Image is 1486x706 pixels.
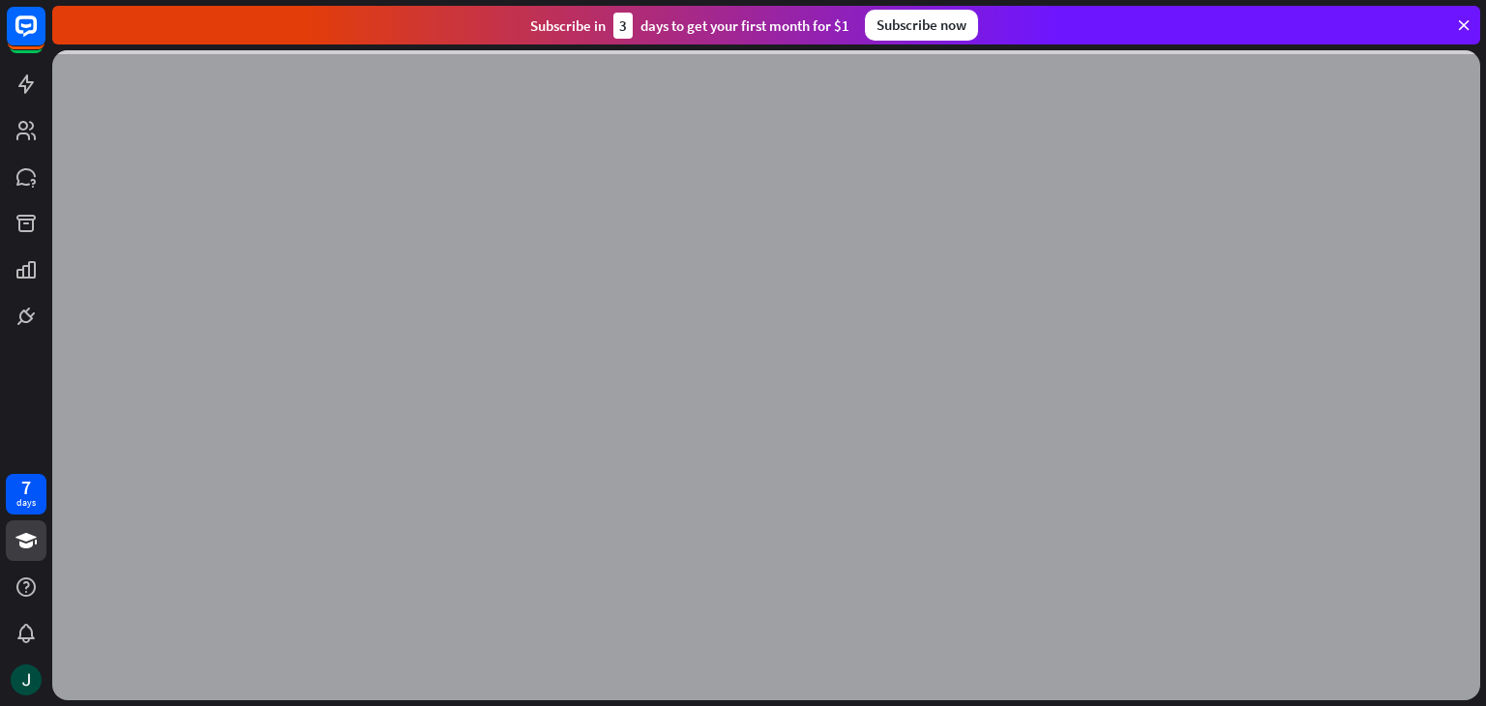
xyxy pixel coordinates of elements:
div: Subscribe now [865,10,978,41]
a: 7 days [6,474,46,515]
div: 7 [21,479,31,496]
div: 3 [613,13,633,39]
div: days [16,496,36,510]
div: Subscribe in days to get your first month for $1 [530,13,849,39]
